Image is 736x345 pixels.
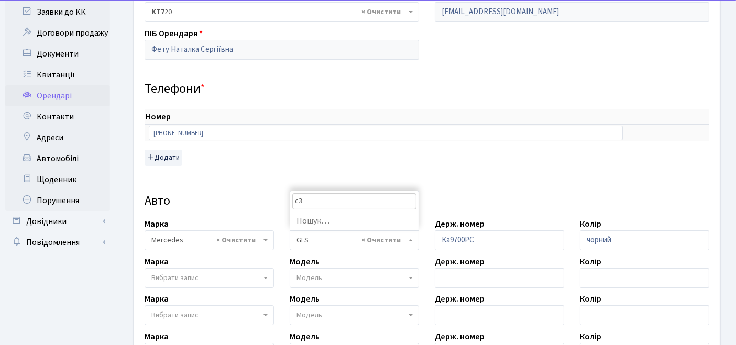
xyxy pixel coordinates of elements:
[580,255,601,268] label: Колір
[5,127,110,148] a: Адреси
[580,293,601,305] label: Колір
[5,106,110,127] a: Контакти
[435,293,485,305] label: Держ. номер
[435,218,485,230] label: Держ. номер
[5,64,110,85] a: Квитанції
[5,43,110,64] a: Документи
[145,2,419,22] span: <b>КТ7</b>&nbsp;&nbsp;&nbsp;20
[145,150,182,166] button: Додати
[145,218,169,230] label: Марка
[296,273,322,283] span: Модель
[435,330,485,343] label: Держ. номер
[151,7,164,17] b: КТ7
[290,330,320,343] label: Модель
[5,211,110,232] a: Довідники
[296,235,406,246] span: GLS
[145,330,169,343] label: Марка
[145,293,169,305] label: Марка
[435,255,485,268] label: Держ. номер
[5,85,110,106] a: Орендарі
[145,255,169,268] label: Марка
[580,218,601,230] label: Колір
[290,212,419,230] li: Пошук…
[361,7,401,17] span: Видалити всі елементи
[361,235,401,246] span: Видалити всі елементи
[151,310,199,320] span: Вибрати запис
[290,293,320,305] label: Модель
[145,82,709,97] h4: Телефони
[5,169,110,190] a: Щоденник
[145,194,709,209] h4: Авто
[5,190,110,211] a: Порушення
[5,23,110,43] a: Договори продажу
[151,235,261,246] span: Mercedes
[580,330,601,343] label: Колір
[296,310,322,320] span: Модель
[145,109,627,125] th: Номер
[5,232,110,253] a: Повідомлення
[151,7,406,17] span: <b>КТ7</b>&nbsp;&nbsp;&nbsp;20
[5,2,110,23] a: Заявки до КК
[145,27,203,40] label: ПІБ Орендаря
[5,148,110,169] a: Автомобілі
[290,255,320,268] label: Модель
[151,273,199,283] span: Вибрати запис
[435,2,709,22] input: Буде використано в якості логіна
[145,230,274,250] span: Mercedes
[216,235,256,246] span: Видалити всі елементи
[290,230,419,250] span: GLS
